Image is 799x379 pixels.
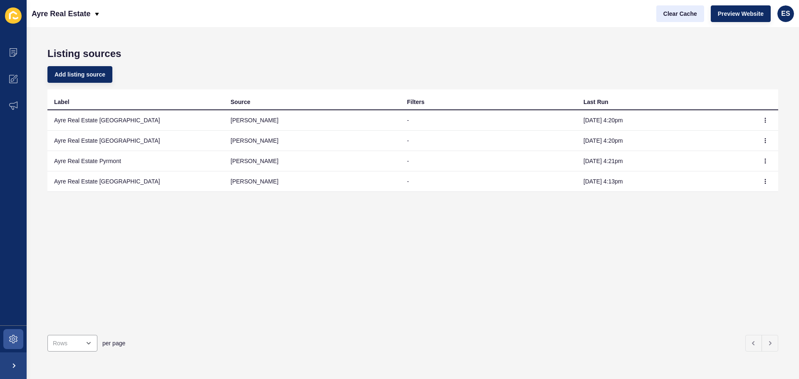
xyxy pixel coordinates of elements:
td: [DATE] 4:20pm [577,131,753,151]
div: open menu [47,335,97,352]
td: [PERSON_NAME] [224,171,400,192]
button: Clear Cache [656,5,704,22]
span: Add listing source [55,70,105,79]
td: [DATE] 4:13pm [577,171,753,192]
span: Clear Cache [663,10,697,18]
td: Ayre Real Estate [GEOGRAPHIC_DATA] [47,110,224,131]
span: ES [781,10,790,18]
div: Label [54,98,69,106]
td: - [400,151,577,171]
td: [DATE] 4:20pm [577,110,753,131]
td: Ayre Real Estate [GEOGRAPHIC_DATA] [47,131,224,151]
td: - [400,131,577,151]
span: per page [102,339,125,347]
span: Preview Website [718,10,764,18]
button: Add listing source [47,66,112,83]
h1: Listing sources [47,48,778,59]
td: [PERSON_NAME] [224,110,400,131]
button: Preview Website [711,5,771,22]
td: - [400,110,577,131]
div: Source [231,98,250,106]
div: Last Run [583,98,608,106]
td: - [400,171,577,192]
div: Filters [407,98,424,106]
td: [PERSON_NAME] [224,151,400,171]
td: Ayre Real Estate Pyrmont [47,151,224,171]
td: [DATE] 4:21pm [577,151,753,171]
td: Ayre Real Estate [GEOGRAPHIC_DATA] [47,171,224,192]
p: Ayre Real Estate [32,3,90,24]
td: [PERSON_NAME] [224,131,400,151]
